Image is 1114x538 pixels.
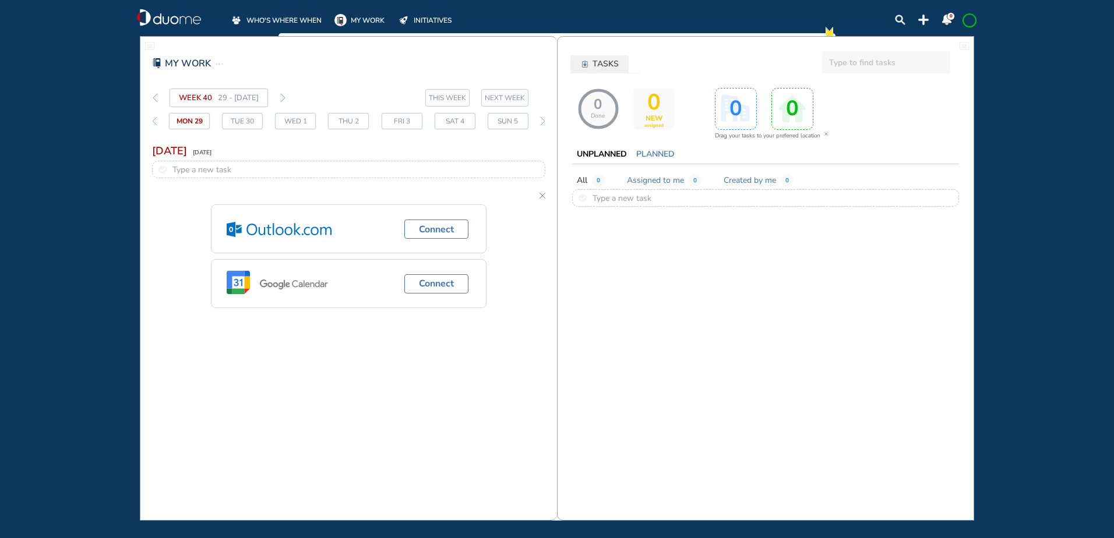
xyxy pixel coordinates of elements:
img: fullwidthpage.7645317a.svg [145,41,154,51]
div: thin-left-arrow-grey [152,113,157,129]
img: tasks-icon-6184ad.77ad149c.svg [582,61,588,68]
span: WHO'S WHERE WHEN [246,15,322,26]
div: new-notification [823,24,835,42]
button: PLANNED [632,147,679,161]
button: Connect [404,220,468,239]
span: Connect [419,222,454,236]
a: INITIATIVES [397,14,452,26]
img: whoswherewhen-off.a3085474.svg [232,16,241,24]
span: THIS WEEK [429,92,466,104]
span: NEXT WEEK [485,92,525,104]
div: activity-box [633,89,674,129]
span: 29 - [DATE] [218,91,259,105]
span: INITIATIVES [414,15,452,26]
div: round_unchecked [158,165,167,174]
div: google [227,271,337,296]
a: MY WORK [334,14,385,26]
div: NaN% 0/0 [578,89,619,129]
span: 0 [950,13,953,19]
button: this-week [425,89,470,107]
img: cross-thin.6f54a4cd.svg [540,193,545,199]
img: thin-left-arrow-grey.f0cbfd8f.svg [153,93,158,102]
div: tasks-icon-6184ad [581,60,590,69]
div: cross-thin [534,187,551,204]
img: duome-logo-whitelogo.b0ca3abf.svg [137,9,201,26]
span: 0 [689,174,701,187]
div: thin-right-arrow-grey [280,89,285,107]
div: fullwidthpage [960,41,969,51]
span: Connect [419,277,454,291]
button: All [572,172,592,188]
span: MY WORK [351,15,385,26]
div: notification-panel-on [942,15,952,25]
span: 0 [781,174,794,187]
img: fullwidthpage.7645317a.svg [960,41,969,51]
div: activity-box [715,88,757,130]
span: Done [591,113,605,120]
div: round_unchecked [579,194,587,202]
span: 0 [580,97,615,119]
span: Drag your tasks to your preferred location [715,130,820,141]
div: whoswherewhen-off [230,14,242,26]
span: Assigned to me [627,175,684,186]
button: Connect [404,274,468,293]
button: tasks-icon-6184adTASKS [570,55,629,73]
span: UNPLANNED [577,148,627,160]
img: notification-panel-on.a48c1939.svg [942,15,952,25]
img: google.ed9f6f52.svg [227,271,337,296]
div: fullwidthpage [145,41,154,51]
img: initiatives-off.b77ef7b9.svg [399,16,408,24]
span: 0 [592,174,605,187]
button: UNPLANNED [572,147,632,161]
span: MY WORK [165,56,211,70]
button: Created by me [719,172,781,188]
img: round_unchecked.fea2151d.svg [158,165,167,174]
img: mywork-red-on.755fc005.svg [152,58,162,68]
span: 0 [646,90,662,123]
a: WHO'S WHERE WHEN [230,14,322,26]
div: mywork-red-on [152,58,162,68]
img: outlook.05b6f53f.svg [227,222,332,237]
div: activity-box [771,88,813,130]
div: outlook [227,222,332,237]
img: thin-right-arrow-grey.874f3e01.svg [280,93,285,102]
button: next-week [481,89,528,107]
input: Type to find tasks [822,51,950,73]
div: thin-left-arrow-grey [152,89,158,107]
img: new-notification.cd065810.svg [823,24,835,42]
button: Assigned to me [622,172,689,188]
div: cross-bg [822,130,830,138]
img: cross-bg.b2a90242.svg [822,130,830,138]
img: task-ellipse.fef7074b.svg [216,57,223,71]
img: thin-left-arrow-grey.f0cbfd8f.svg [152,116,157,126]
img: mywork-on.5af487f3.svg [334,14,347,26]
div: thin-right-arrow-grey [540,113,545,129]
span: [DATE] [193,146,211,160]
div: initiatives-off [397,14,410,26]
a: duome-logo-whitelogologo-notext [137,9,201,26]
div: task-ellipse [216,57,223,71]
img: thin-right-arrow-grey.874f3e01.svg [540,116,545,126]
span: All [577,175,587,186]
span: TASKS [593,58,619,70]
img: search-lens.23226280.svg [895,15,905,25]
span: WEEK 40 [179,91,212,105]
div: search-lens [895,15,905,25]
span: [DATE] [152,144,187,158]
span: NEW [646,115,662,123]
img: round_unchecked.fea2151d.svg [579,194,587,202]
div: mywork-on [334,14,347,26]
span: assigned [644,123,664,128]
span: Created by me [724,175,776,186]
img: plus-topbar.b126d2c6.svg [918,15,929,25]
div: plus-topbar [918,15,929,25]
div: duome-logo-whitelogo [137,9,201,26]
span: PLANNED [636,148,675,160]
